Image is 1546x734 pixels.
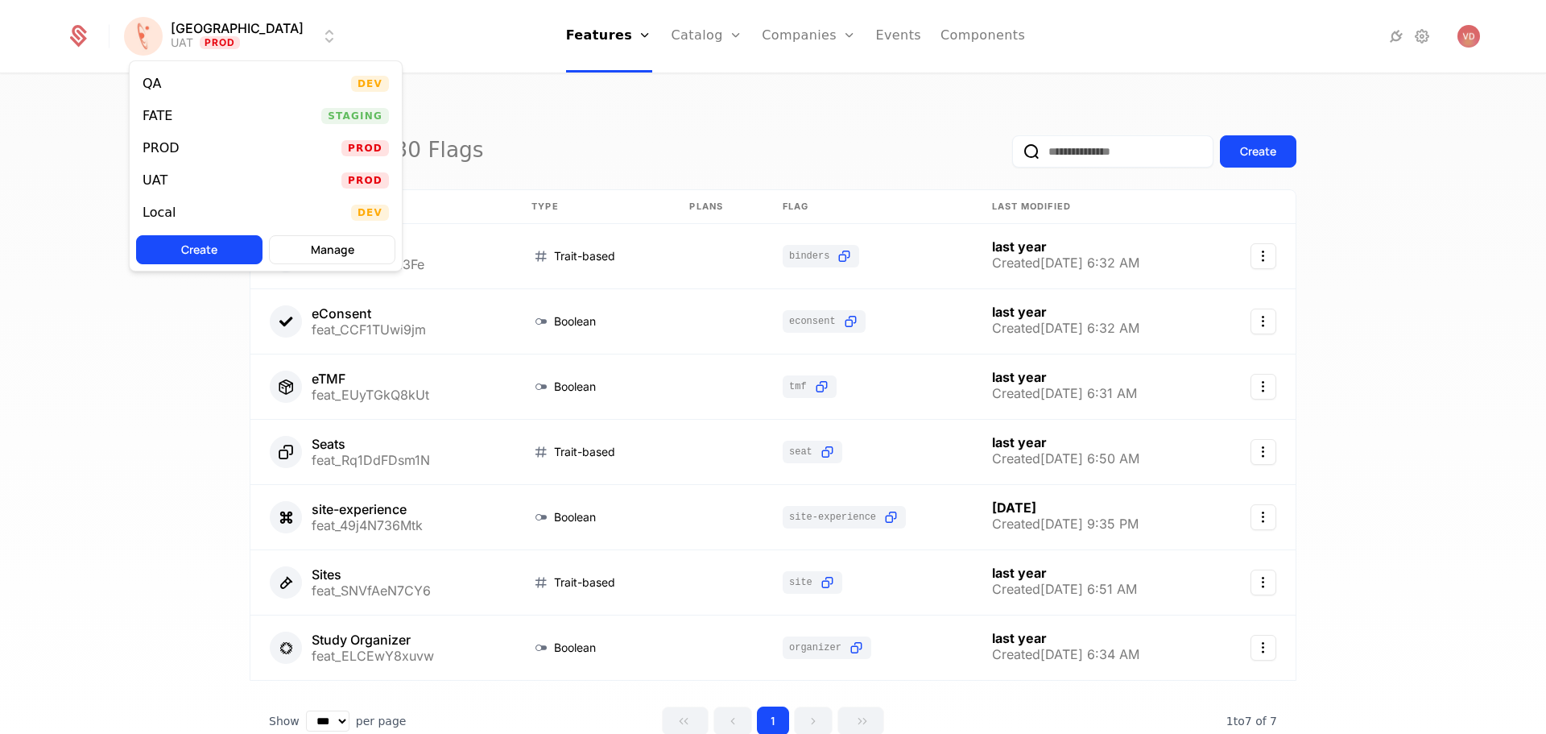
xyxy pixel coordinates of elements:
[143,142,180,155] div: PROD
[136,235,262,264] button: Create
[1250,243,1276,269] button: Select action
[269,235,395,264] button: Manage
[341,172,389,189] span: Prod
[1250,635,1276,661] button: Select action
[1250,374,1276,400] button: Select action
[143,77,162,90] div: QA
[1250,439,1276,465] button: Select action
[1250,570,1276,595] button: Select action
[341,140,389,156] span: Prod
[321,108,389,124] span: Staging
[351,76,389,92] span: Dev
[1250,504,1276,530] button: Select action
[1250,309,1276,334] button: Select action
[143,174,167,187] div: UAT
[143,206,176,219] div: Local
[351,205,389,221] span: Dev
[143,110,172,122] div: FATE
[129,60,403,272] div: Select environment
